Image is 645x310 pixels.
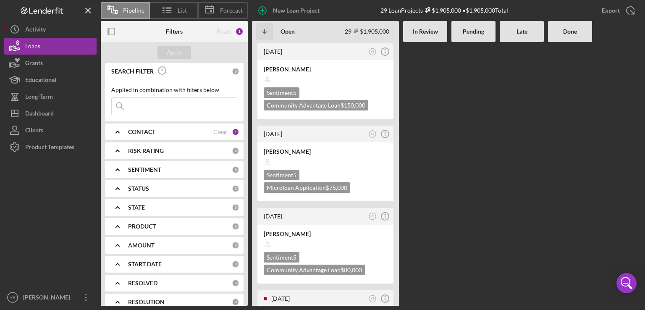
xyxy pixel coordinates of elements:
div: Applied in combination with filters below [111,87,237,93]
button: Loans [4,38,97,55]
span: List [178,7,187,14]
div: Dashboard [25,105,54,124]
button: Export [593,2,641,19]
div: 1 [232,128,239,136]
text: YB [10,295,16,300]
div: [PERSON_NAME] [264,230,387,238]
div: Community Advantage Loan $150,000 [264,100,368,110]
button: Product Templates [4,139,97,155]
div: Product Templates [25,139,74,158]
div: 0 [232,223,239,230]
div: 0 [232,260,239,268]
div: 0 [232,185,239,192]
div: Reset [217,28,231,35]
div: 0 [232,204,239,211]
b: Late [517,28,527,35]
b: Done [563,28,577,35]
button: Educational [4,71,97,88]
text: YB [371,297,375,300]
button: YB [367,129,378,140]
div: Sentiment 5 [264,87,299,98]
div: Sentiment 5 [264,252,299,263]
button: New Loan Project [252,2,328,19]
b: SEARCH FILTER [111,68,154,75]
b: SENTIMENT [128,166,161,173]
b: STATUS [128,185,149,192]
div: Microloan Application $75,000 [264,182,350,193]
b: STATE [128,204,145,211]
button: Apply [157,46,191,59]
text: YB [371,215,375,218]
button: Long-Term [4,88,97,105]
div: 0 [232,279,239,287]
text: YB [371,50,375,53]
button: YB [367,211,378,222]
div: Long-Term [25,88,53,107]
div: 29 Loan Projects • $1,905,000 Total [380,7,508,14]
div: Loans [25,38,40,57]
b: Pending [463,28,484,35]
b: RISK RATING [128,147,164,154]
div: [PERSON_NAME] [264,65,387,74]
b: RESOLVED [128,280,157,286]
b: Open [281,28,295,35]
div: [PERSON_NAME] [21,289,76,308]
div: Educational [25,71,56,90]
button: Activity [4,21,97,38]
div: 0 [232,242,239,249]
b: START DATE [128,261,162,268]
div: Activity [25,21,46,40]
div: 0 [232,147,239,155]
div: Community Advantage Loan $80,000 [264,265,365,275]
time: 2025-08-07 17:57 [271,295,290,302]
time: 2025-08-13 20:42 [264,213,282,220]
a: [DATE]YB[PERSON_NAME]Sentiment5Microloan Application$75,000 [256,124,395,202]
a: [DATE]YB[PERSON_NAME]Sentiment5Community Advantage Loan$80,000 [256,207,395,285]
button: Dashboard [4,105,97,122]
button: YB[PERSON_NAME] [4,289,97,306]
b: CONTACT [128,129,155,135]
b: Filters [166,28,183,35]
a: [DATE]YB[PERSON_NAME]Sentiment5Community Advantage Loan$150,000 [256,42,395,120]
b: In Review [413,28,438,35]
div: 29 $1,905,000 [345,28,389,35]
button: Clients [4,122,97,139]
span: Pipeline [123,7,144,14]
div: Grants [25,55,43,74]
button: Grants [4,55,97,71]
div: Apply [167,46,182,59]
div: 0 [232,298,239,306]
div: Sentiment 5 [264,170,299,180]
div: New Loan Project [273,2,320,19]
time: 2025-08-14 14:46 [264,130,282,137]
div: 0 [232,166,239,173]
time: 2025-08-14 18:56 [264,48,282,55]
b: AMOUNT [128,242,155,249]
div: 1 [235,27,244,36]
button: YB [367,293,378,305]
div: 0 [232,68,239,75]
div: Export [602,2,620,19]
div: Clear [213,129,228,135]
span: Forecast [220,7,243,14]
b: RESOLUTION [128,299,165,305]
button: YB [367,46,378,58]
b: PRODUCT [128,223,156,230]
div: Clients [25,122,43,141]
text: YB [371,132,375,135]
div: [PERSON_NAME] [264,147,387,156]
div: $1,905,000 [423,7,461,14]
div: Open Intercom Messenger [616,273,637,293]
